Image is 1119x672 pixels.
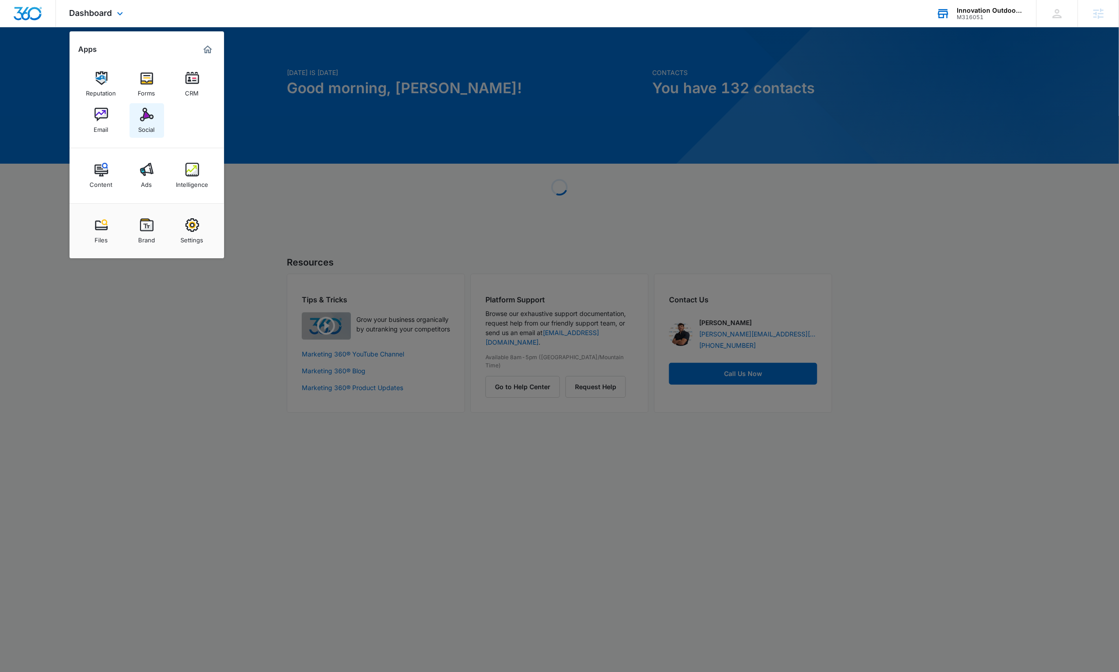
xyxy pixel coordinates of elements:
[130,214,164,248] a: Brand
[139,121,155,133] div: Social
[141,176,152,188] div: Ads
[94,121,109,133] div: Email
[200,42,215,57] a: Marketing 360® Dashboard
[176,176,208,188] div: Intelligence
[957,7,1023,14] div: account name
[175,158,210,193] a: Intelligence
[84,214,119,248] a: Files
[185,85,199,97] div: CRM
[130,158,164,193] a: Ads
[957,14,1023,20] div: account id
[70,8,112,18] span: Dashboard
[175,214,210,248] a: Settings
[79,45,97,54] h2: Apps
[84,67,119,101] a: Reputation
[84,158,119,193] a: Content
[90,176,113,188] div: Content
[138,85,155,97] div: Forms
[130,103,164,138] a: Social
[130,67,164,101] a: Forms
[181,232,204,244] div: Settings
[84,103,119,138] a: Email
[138,232,155,244] div: Brand
[175,67,210,101] a: CRM
[95,232,108,244] div: Files
[86,85,116,97] div: Reputation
